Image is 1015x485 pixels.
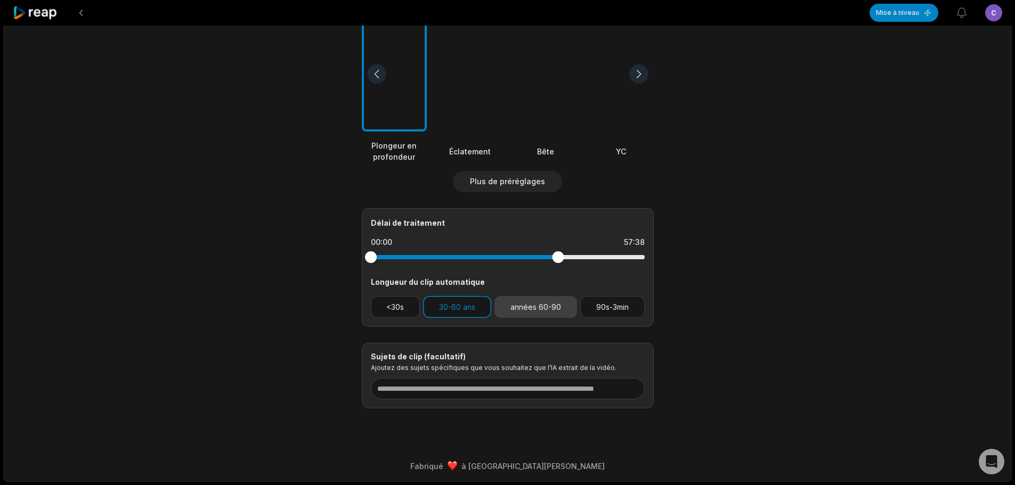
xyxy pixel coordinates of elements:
font: Sujets de clip (facultatif) [371,352,466,361]
font: 00:00 [371,237,392,246]
font: Longueur du clip automatique [371,277,485,286]
button: 90s-3min [580,296,645,318]
font: Délai de traitement [371,218,445,227]
button: Plus de préréglages [453,171,562,192]
font: Mise à niveau [876,9,919,17]
font: 30-60 ans [439,302,475,311]
font: 57:38 [624,237,645,246]
div: Ouvrir Intercom Messenger [979,449,1004,474]
img: émoji coeur [448,461,457,471]
font: Plongeur en profondeur [371,141,417,161]
font: Bête [537,147,554,156]
font: années 60-90 [510,302,561,311]
font: à [GEOGRAPHIC_DATA][PERSON_NAME] [461,462,605,471]
font: YC [616,147,626,156]
button: <30s [371,296,420,318]
button: Mise à niveau [870,4,938,22]
font: Éclatement [449,147,491,156]
font: Plus de préréglages [470,177,545,186]
button: 30-60 ans [423,296,491,318]
font: <30s [386,302,404,311]
font: Fabriqué [410,462,443,471]
font: Ajoutez des sujets spécifiques que vous souhaitez que l’IA extrait de la vidéo. [371,364,616,372]
button: années 60-90 [494,296,577,318]
font: 90s-3min [596,302,629,311]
